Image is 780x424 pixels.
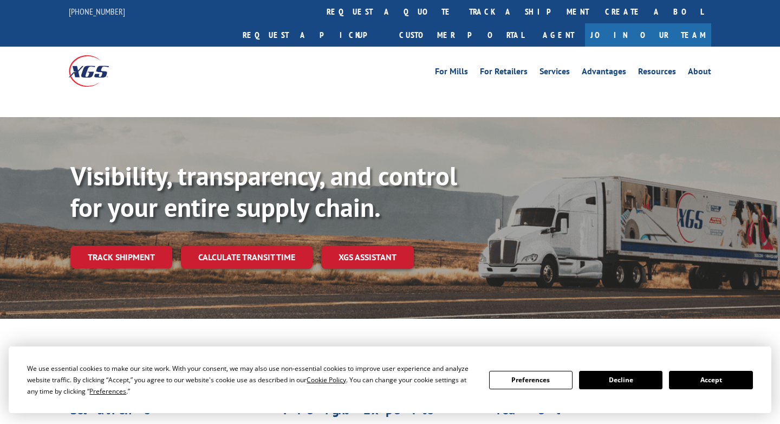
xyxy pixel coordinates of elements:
[391,23,532,47] a: Customer Portal
[539,67,570,79] a: Services
[489,371,573,389] button: Preferences
[181,246,313,269] a: Calculate transit time
[480,67,528,79] a: For Retailers
[669,371,752,389] button: Accept
[9,346,771,413] div: Cookie Consent Prompt
[235,23,391,47] a: Request a pickup
[69,6,125,17] a: [PHONE_NUMBER]
[638,67,676,79] a: Resources
[688,67,711,79] a: About
[435,67,468,79] a: For Mills
[70,159,457,224] b: Visibility, transparency, and control for your entire supply chain.
[532,23,585,47] a: Agent
[89,387,126,396] span: Preferences
[579,371,662,389] button: Decline
[582,67,626,79] a: Advantages
[321,246,414,269] a: XGS ASSISTANT
[70,246,172,268] a: Track shipment
[307,375,346,384] span: Cookie Policy
[585,23,711,47] a: Join Our Team
[27,363,476,397] div: We use essential cookies to make our site work. With your consent, we may also use non-essential ...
